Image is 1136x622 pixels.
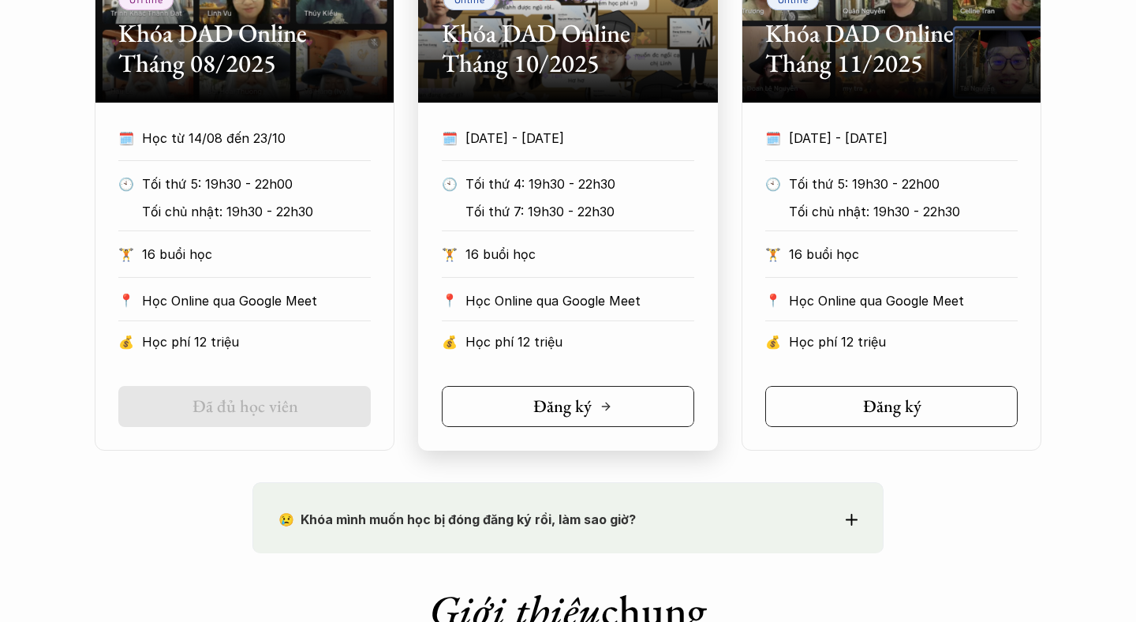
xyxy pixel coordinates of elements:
p: Tối thứ 5: 19h30 - 22h00 [789,172,1009,196]
p: 🗓️ [442,126,458,150]
p: 📍 [118,293,134,308]
p: 🗓️ [118,126,134,150]
h5: Đăng ký [863,396,921,417]
p: 💰 [118,330,134,354]
p: Tối thứ 4: 19h30 - 22h30 [465,172,686,196]
p: Học Online qua Google Meet [789,289,1018,313]
p: 🕙 [118,172,134,196]
p: Học Online qua Google Meet [465,289,694,313]
p: 16 buổi học [142,242,371,266]
p: 16 buổi học [465,242,694,266]
p: 🕙 [765,172,781,196]
p: [DATE] - [DATE] [465,126,694,150]
a: Đăng ký [442,386,694,427]
p: 16 buổi học [789,242,1018,266]
p: 🕙 [442,172,458,196]
p: 🏋️ [118,242,134,266]
h5: Đã đủ học viên [192,396,298,417]
p: Tối thứ 5: 19h30 - 22h00 [142,172,362,196]
p: Học phí 12 triệu [465,330,694,354]
p: [DATE] - [DATE] [789,126,1018,150]
a: Đăng ký [765,386,1018,427]
p: Tối chủ nhật: 19h30 - 22h30 [789,200,1009,223]
p: Học Online qua Google Meet [142,289,371,313]
h5: Đăng ký [533,396,592,417]
h2: Khóa DAD Online Tháng 08/2025 [118,18,371,79]
h2: Khóa DAD Online Tháng 10/2025 [442,18,694,79]
p: 🗓️ [765,126,781,150]
p: 📍 [765,293,781,308]
p: 🏋️ [765,242,781,266]
p: Học từ 14/08 đến 23/10 [142,126,371,150]
p: Học phí 12 triệu [789,330,1018,354]
p: 💰 [765,330,781,354]
p: 📍 [442,293,458,308]
strong: 😢 Khóa mình muốn học bị đóng đăng ký rồi, làm sao giờ? [278,511,636,527]
p: Tối chủ nhật: 19h30 - 22h30 [142,200,362,223]
p: Tối thứ 7: 19h30 - 22h30 [465,200,686,223]
h2: Khóa DAD Online Tháng 11/2025 [765,18,1018,79]
p: 🏋️ [442,242,458,266]
p: 💰 [442,330,458,354]
p: Học phí 12 triệu [142,330,371,354]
